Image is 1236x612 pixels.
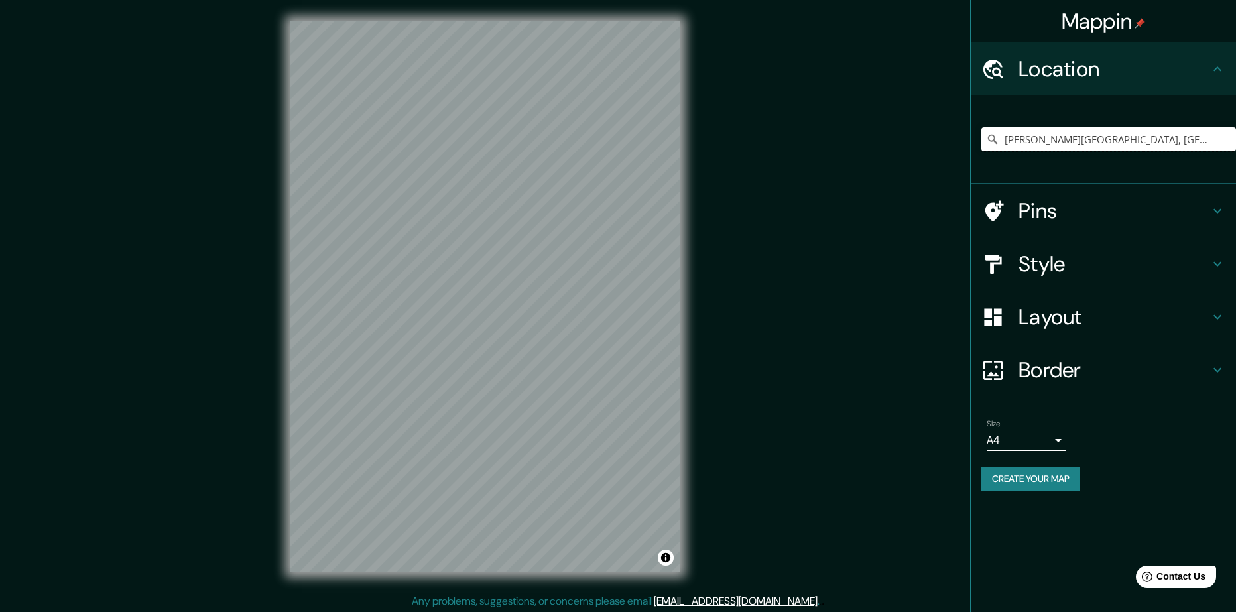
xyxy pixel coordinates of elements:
div: . [820,593,822,609]
button: Toggle attribution [658,550,674,566]
div: Pins [971,184,1236,237]
div: Layout [971,290,1236,343]
input: Pick your city or area [981,127,1236,151]
h4: Style [1019,251,1209,277]
iframe: Help widget launcher [1118,560,1221,597]
button: Create your map [981,467,1080,491]
img: pin-icon.png [1135,18,1145,29]
h4: Mappin [1062,8,1146,34]
h4: Pins [1019,198,1209,224]
div: Border [971,343,1236,397]
h4: Location [1019,56,1209,82]
div: Style [971,237,1236,290]
canvas: Map [290,21,680,572]
div: . [822,593,824,609]
label: Size [987,418,1001,430]
a: [EMAIL_ADDRESS][DOMAIN_NAME] [654,594,818,608]
h4: Layout [1019,304,1209,330]
h4: Border [1019,357,1209,383]
div: Location [971,42,1236,95]
div: A4 [987,430,1066,451]
p: Any problems, suggestions, or concerns please email . [412,593,820,609]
